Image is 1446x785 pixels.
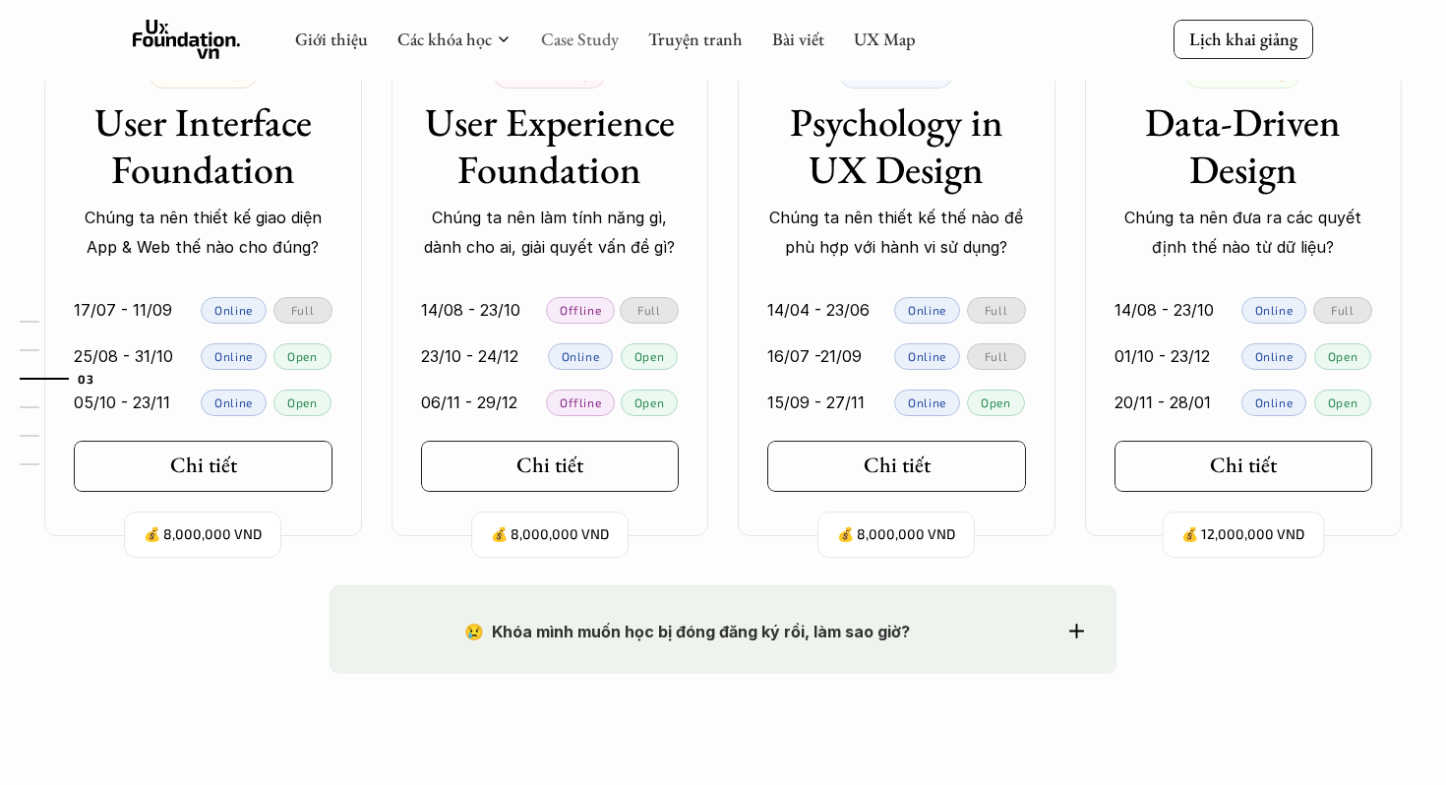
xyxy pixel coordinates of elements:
p: 14/04 - 23/06 [767,295,870,325]
p: Open [287,395,317,409]
p: Offline [560,395,601,409]
p: Full [1331,303,1354,317]
p: Chúng ta nên thiết kế thế nào để phù hợp với hành vi sử dụng? [767,203,1026,263]
a: Chi tiết [421,441,680,492]
p: Open [634,349,664,363]
p: Online [1255,303,1294,317]
p: 23/10 - 24/12 [421,341,518,371]
p: 14/08 - 23/10 [421,295,520,325]
p: Lịch khai giảng [1189,28,1297,50]
p: 💰 12,000,000 VND [1181,521,1304,548]
p: Online [214,303,253,317]
p: Online [908,395,946,409]
p: 💰 8,000,000 VND [491,521,609,548]
h3: User Experience Foundation [421,98,680,193]
p: Full [985,303,1007,317]
h5: Chi tiết [1210,453,1277,478]
a: Lịch khai giảng [1174,20,1313,58]
a: 03 [20,367,113,391]
p: Online [908,303,946,317]
a: Case Study [541,28,619,50]
a: Các khóa học [397,28,492,50]
p: Full [637,303,660,317]
p: Open [287,349,317,363]
p: Open [634,395,664,409]
h5: Chi tiết [170,453,237,478]
strong: 😢 Khóa mình muốn học bị đóng đăng ký rồi, làm sao giờ? [464,622,910,641]
p: Chúng ta nên đưa ra các quyết định thế nào từ dữ liệu? [1115,203,1373,263]
p: 20/11 - 28/01 [1115,388,1211,417]
p: 14/08 - 23/10 [1115,295,1214,325]
p: Online [214,395,253,409]
a: Chi tiết [1115,441,1373,492]
p: Chúng ta nên làm tính năng gì, dành cho ai, giải quyết vấn đề gì? [421,203,680,263]
p: Full [985,349,1007,363]
p: Online [1255,349,1294,363]
p: 06/11 - 29/12 [421,388,517,417]
h3: Psychology in UX Design [767,98,1026,193]
a: Giới thiệu [295,28,368,50]
p: Online [1255,395,1294,409]
a: Chi tiết [767,441,1026,492]
h3: Data-Driven Design [1115,98,1373,193]
p: Open [1328,349,1357,363]
p: Open [981,395,1010,409]
p: Online [562,349,600,363]
p: Online [908,349,946,363]
a: Chi tiết [74,441,332,492]
p: 💰 8,000,000 VND [144,521,262,548]
a: Bài viết [772,28,824,50]
p: Chúng ta nên thiết kế giao diện App & Web thế nào cho đúng? [74,203,332,263]
a: Truyện tranh [648,28,743,50]
p: Full [291,303,314,317]
p: 15/09 - 27/11 [767,388,865,417]
p: Online [214,349,253,363]
p: Offline [560,303,601,317]
p: 💰 8,000,000 VND [837,521,955,548]
p: 01/10 - 23/12 [1115,341,1210,371]
a: UX Map [854,28,916,50]
h5: Chi tiết [864,453,931,478]
h5: Chi tiết [516,453,583,478]
h3: User Interface Foundation [74,98,332,193]
p: Open [1328,395,1357,409]
strong: 03 [78,371,93,385]
p: 16/07 -21/09 [767,341,862,371]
